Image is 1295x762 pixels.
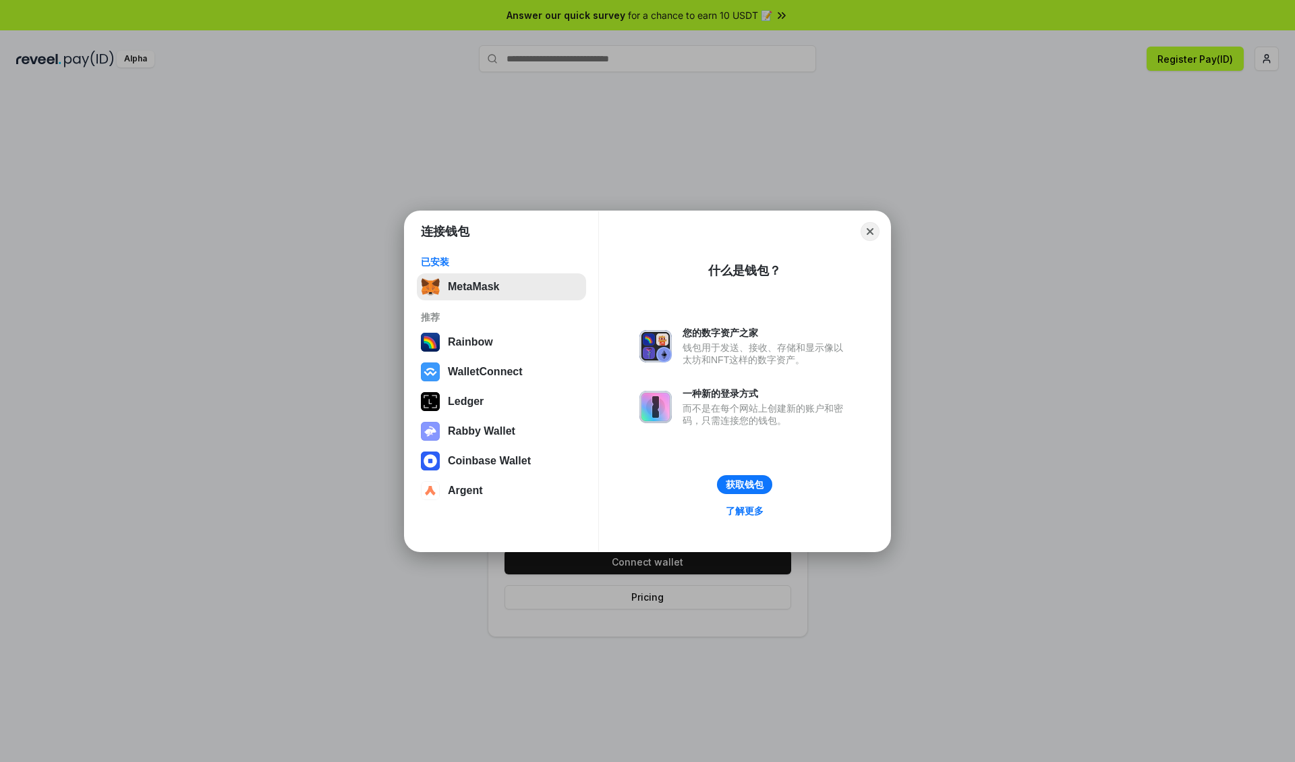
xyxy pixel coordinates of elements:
[421,277,440,296] img: svg+xml,%3Csvg%20fill%3D%22none%22%20height%3D%2233%22%20viewBox%3D%220%200%2035%2033%22%20width%...
[726,505,764,517] div: 了解更多
[861,222,880,241] button: Close
[421,392,440,411] img: svg+xml,%3Csvg%20xmlns%3D%22http%3A%2F%2Fwww.w3.org%2F2000%2Fsvg%22%20width%3D%2228%22%20height%3...
[718,502,772,520] a: 了解更多
[421,333,440,352] img: svg+xml,%3Csvg%20width%3D%22120%22%20height%3D%22120%22%20viewBox%3D%220%200%20120%20120%22%20fil...
[421,452,440,470] img: svg+xml,%3Csvg%20width%3D%2228%22%20height%3D%2228%22%20viewBox%3D%220%200%2028%2028%22%20fill%3D...
[683,402,850,427] div: 而不是在每个网站上创建新的账户和密码，只需连接您的钱包。
[683,342,850,366] div: 钱包用于发送、接收、存储和显示像以太坊和NFT这样的数字资产。
[448,366,523,378] div: WalletConnect
[417,358,586,385] button: WalletConnect
[421,481,440,500] img: svg+xml,%3Csvg%20width%3D%2228%22%20height%3D%2228%22%20viewBox%3D%220%200%2028%2028%22%20fill%3D...
[448,396,484,408] div: Ledger
[683,327,850,339] div: 您的数字资产之家
[417,418,586,445] button: Rabby Wallet
[417,388,586,415] button: Ledger
[708,263,781,279] div: 什么是钱包？
[448,485,483,497] div: Argent
[417,447,586,474] button: Coinbase Wallet
[417,329,586,356] button: Rainbow
[683,387,850,400] div: 一种新的登录方式
[448,425,515,437] div: Rabby Wallet
[421,256,582,268] div: 已安装
[448,455,531,467] div: Coinbase Wallet
[421,223,469,240] h1: 连接钱包
[448,281,499,293] div: MetaMask
[417,477,586,504] button: Argent
[421,311,582,323] div: 推荐
[417,273,586,300] button: MetaMask
[421,362,440,381] img: svg+xml,%3Csvg%20width%3D%2228%22%20height%3D%2228%22%20viewBox%3D%220%200%2028%2028%22%20fill%3D...
[639,330,672,362] img: svg+xml,%3Csvg%20xmlns%3D%22http%3A%2F%2Fwww.w3.org%2F2000%2Fsvg%22%20fill%3D%22none%22%20viewBox...
[448,336,493,348] div: Rainbow
[726,479,764,491] div: 获取钱包
[639,391,672,423] img: svg+xml,%3Csvg%20xmlns%3D%22http%3A%2F%2Fwww.w3.org%2F2000%2Fsvg%22%20fill%3D%22none%22%20viewBox...
[717,475,772,494] button: 获取钱包
[421,422,440,441] img: svg+xml,%3Csvg%20xmlns%3D%22http%3A%2F%2Fwww.w3.org%2F2000%2Fsvg%22%20fill%3D%22none%22%20viewBox...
